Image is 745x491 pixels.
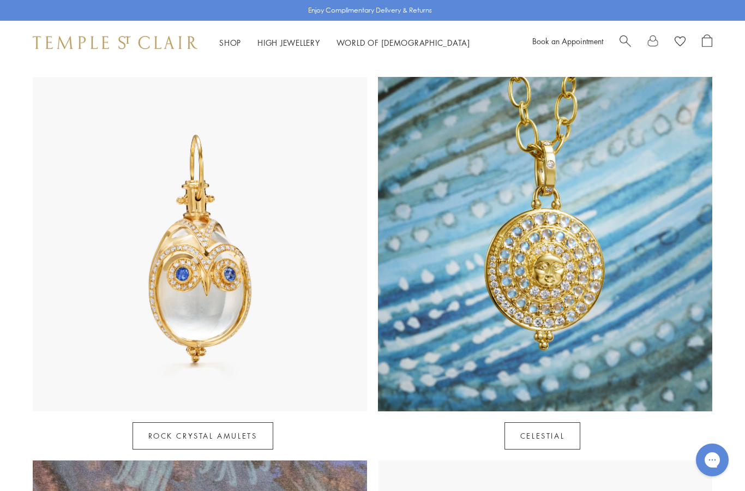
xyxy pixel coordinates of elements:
a: ShopShop [219,37,241,48]
a: Celestial [504,422,580,450]
a: High JewelleryHigh Jewellery [257,37,320,48]
a: Search [620,34,631,51]
iframe: Gorgias live chat messenger [690,440,734,480]
p: Enjoy Complimentary Delivery & Returns [308,5,432,16]
a: Open Shopping Bag [702,34,712,51]
a: World of [DEMOGRAPHIC_DATA]World of [DEMOGRAPHIC_DATA] [337,37,470,48]
img: Temple St. Clair [33,36,197,49]
a: View Wishlist [675,34,686,51]
nav: Main navigation [219,36,470,50]
a: Book an Appointment [532,35,603,46]
a: Rock Crystal Amulets [133,422,273,450]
